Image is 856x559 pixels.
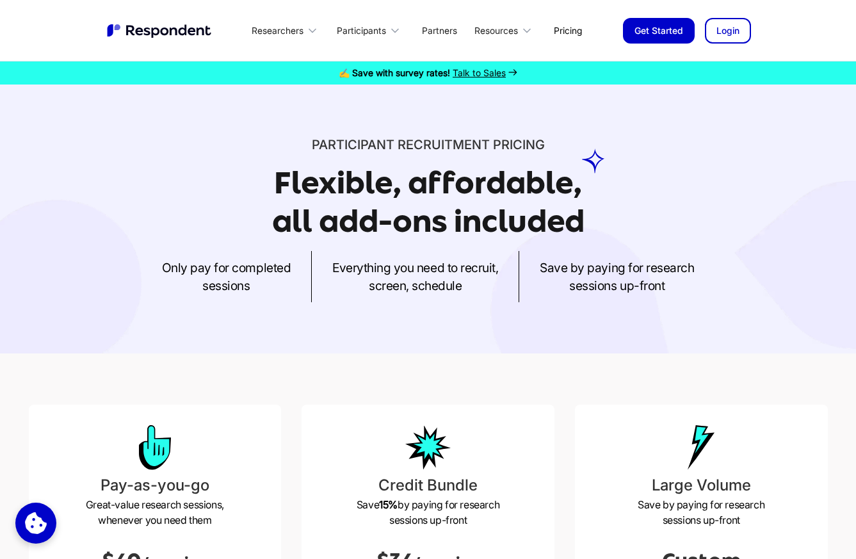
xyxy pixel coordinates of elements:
[544,15,592,45] a: Pricing
[312,474,544,497] h3: Credit Bundle
[162,259,291,295] p: Only pay for completed sessions
[272,165,585,239] h1: Flexible, affordable, all add-ons included
[329,15,411,45] div: Participants
[252,24,303,37] div: Researchers
[493,137,545,152] span: PRICING
[312,497,544,528] p: Save by paying for research sessions up-front
[412,15,467,45] a: Partners
[585,497,818,528] p: Save by paying for research sessions up-front
[339,67,450,78] strong: ✍️ Save with survey rates!
[705,18,751,44] a: Login
[106,22,214,39] a: home
[540,259,694,295] p: Save by paying for research sessions up-front
[474,24,518,37] div: Resources
[312,137,490,152] span: Participant recruitment
[332,259,498,295] p: Everything you need to recruit, screen, schedule
[245,15,329,45] div: Researchers
[106,22,214,39] img: Untitled UI logotext
[39,497,271,528] p: Great-value research sessions, whenever you need them
[623,18,695,44] a: Get Started
[39,474,271,497] h3: Pay-as-you-go
[379,498,398,511] strong: 15%
[337,24,386,37] div: Participants
[467,15,544,45] div: Resources
[585,474,818,497] h3: Large Volume
[453,67,506,78] span: Talk to Sales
